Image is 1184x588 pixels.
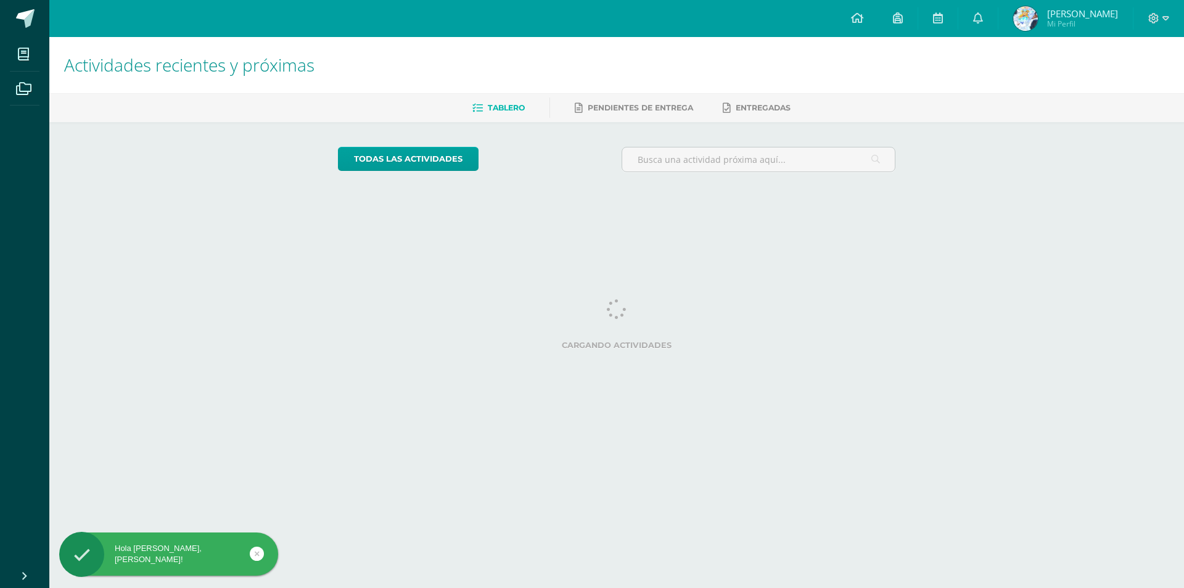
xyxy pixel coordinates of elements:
[472,98,525,118] a: Tablero
[59,543,278,565] div: Hola [PERSON_NAME], [PERSON_NAME]!
[622,147,895,172] input: Busca una actividad próxima aquí...
[338,147,479,171] a: todas las Actividades
[736,103,791,112] span: Entregadas
[575,98,693,118] a: Pendientes de entrega
[1013,6,1038,31] img: d3c4c1837ad796e8383fc3f7acb2e607.png
[1047,19,1118,29] span: Mi Perfil
[588,103,693,112] span: Pendientes de entrega
[64,53,314,77] span: Actividades recientes y próximas
[488,103,525,112] span: Tablero
[338,341,896,350] label: Cargando actividades
[723,98,791,118] a: Entregadas
[1047,7,1118,20] span: [PERSON_NAME]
